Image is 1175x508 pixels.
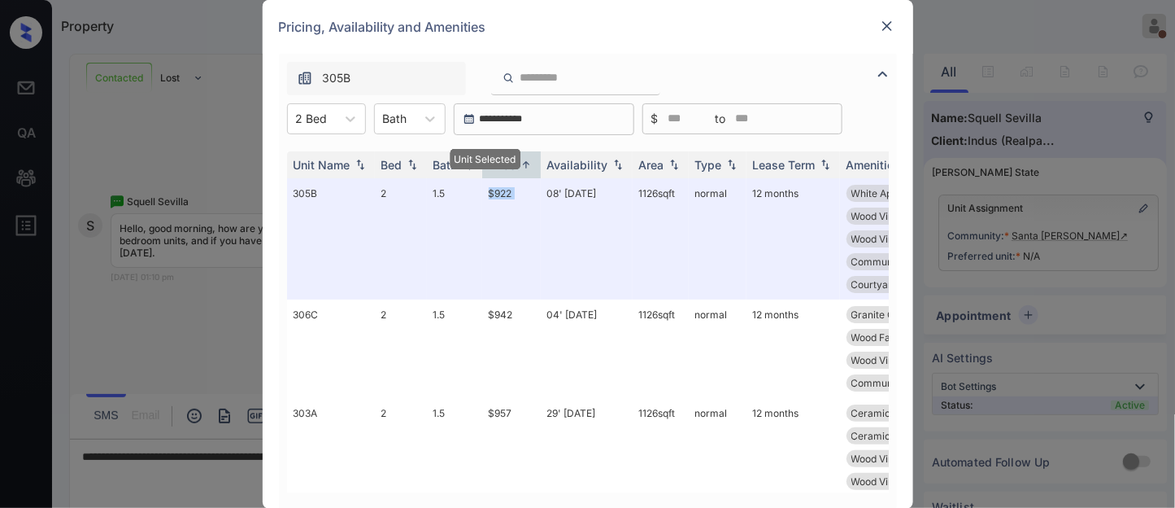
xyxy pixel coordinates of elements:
span: Ceramic Tile Ba... [851,407,933,419]
td: $922 [482,178,541,300]
div: Bath [433,158,458,172]
img: icon-zuma [503,71,515,85]
td: 1.5 [427,178,482,300]
span: Wood Vinyl Dini... [851,354,930,366]
span: $ [651,110,659,128]
span: Wood Faux Blind... [851,331,935,344]
span: White Appliance... [851,187,933,199]
img: icon-zuma [873,64,893,84]
td: 305B [287,178,375,300]
div: Lease Term [753,158,816,172]
span: Community Fee [851,256,925,268]
span: Community Fee [851,377,925,389]
span: Wood Vinyl Bed ... [851,453,933,465]
span: Wood Vinyl Dini... [851,233,930,245]
td: 1126 sqft [633,178,689,300]
div: Availability [547,158,608,172]
td: 08' [DATE] [541,178,633,300]
div: Price [489,158,516,172]
img: sorting [610,159,626,170]
td: 04' [DATE] [541,300,633,398]
span: Granite Counter... [851,309,932,321]
span: Wood Vinyl Dini... [851,475,930,488]
td: 1.5 [427,300,482,398]
td: 2 [375,178,427,300]
img: close [879,18,895,34]
td: normal [689,300,746,398]
img: sorting [518,159,534,171]
img: sorting [459,159,476,170]
td: 2 [375,300,427,398]
div: Unit Name [294,158,350,172]
span: Courtyard view [851,278,923,291]
img: sorting [352,159,368,170]
img: icon-zuma [297,70,313,86]
span: 305B [323,69,351,87]
img: sorting [817,159,833,170]
img: sorting [724,159,740,170]
div: Type [695,158,722,172]
span: Ceramic Tile Ki... [851,430,929,442]
td: 306C [287,300,375,398]
td: 12 months [746,300,840,398]
td: 12 months [746,178,840,300]
div: Bed [381,158,403,172]
img: sorting [404,159,420,170]
td: 1126 sqft [633,300,689,398]
div: Area [639,158,664,172]
span: to [716,110,726,128]
td: normal [689,178,746,300]
div: Amenities [846,158,901,172]
img: sorting [666,159,682,170]
td: $942 [482,300,541,398]
span: Wood Vinyl Bed ... [851,210,933,222]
